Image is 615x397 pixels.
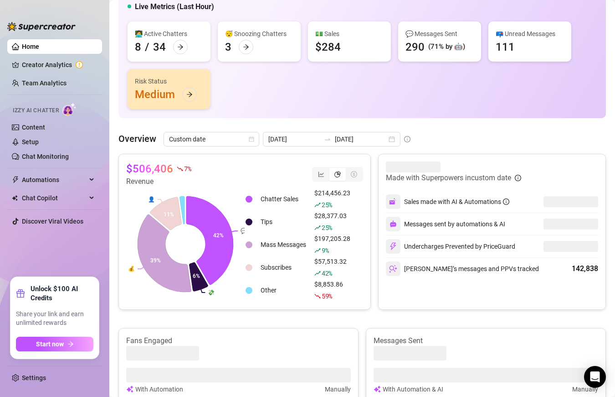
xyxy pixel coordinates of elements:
article: With Automation & AI [383,384,443,394]
div: [PERSON_NAME]’s messages and PPVs tracked [386,261,539,276]
td: Subscribes [257,256,310,278]
td: Mass Messages [257,234,310,256]
span: to [324,136,331,143]
div: $284 [315,40,341,54]
div: Risk Status [135,76,203,86]
span: thunderbolt [12,176,19,183]
span: Izzy AI Chatter [13,106,59,115]
img: svg%3e [374,384,381,394]
div: 8 [135,40,141,54]
span: Chat Copilot [22,191,87,205]
article: With Automation [135,384,183,394]
div: Undercharges Prevented by PriceGuard [386,239,515,254]
td: Other [257,279,310,301]
span: info-circle [503,198,509,205]
span: Custom date [169,132,254,146]
span: info-circle [404,136,410,142]
span: swap-right [324,136,331,143]
div: Sales made with AI & Automations [404,197,509,207]
span: arrow-right [67,341,74,347]
article: Manually [572,384,598,394]
div: 💬 Messages Sent [405,29,474,39]
span: Start now [36,340,64,348]
span: 25 % [322,223,332,232]
td: Chatter Sales [257,188,310,210]
article: Revenue [126,176,191,187]
div: $197,205.28 [314,234,350,256]
article: Messages Sent [374,336,598,346]
div: 142,838 [572,263,598,274]
td: Tips [257,211,310,233]
img: svg%3e [126,384,133,394]
article: Made with Superpowers in custom date [386,172,511,183]
img: Chat Copilot [12,195,18,201]
text: 💰 [128,265,135,272]
span: calendar [249,136,254,142]
div: $214,456.23 [314,188,350,210]
img: svg%3e [389,242,397,251]
div: 34 [153,40,166,54]
a: Team Analytics [22,79,67,87]
div: 😴 Snoozing Chatters [225,29,293,39]
div: (71% by 🤖) [428,42,465,52]
span: 59 % [322,292,332,300]
span: 9 % [322,246,328,255]
text: 👤 [148,196,155,203]
article: $506,406 [126,162,173,176]
a: Creator Analytics exclamation-circle [22,57,95,72]
img: AI Chatter [62,103,77,116]
div: $57,513.32 [314,256,350,278]
a: Setup [22,138,39,146]
img: svg%3e [389,265,397,273]
span: rise [314,247,321,254]
span: info-circle [515,175,521,181]
div: 💵 Sales [315,29,384,39]
span: rise [314,225,321,231]
span: rise [314,270,321,277]
a: Chat Monitoring [22,153,69,160]
button: Start nowarrow-right [16,337,93,351]
span: Automations [22,172,87,187]
span: 7 % [184,164,191,173]
span: arrow-right [243,44,249,50]
span: arrow-right [177,44,184,50]
a: Settings [22,374,46,381]
div: 290 [405,40,425,54]
img: svg%3e [389,198,397,206]
article: Fans Engaged [126,336,351,346]
span: pie-chart [334,171,341,178]
div: 3 [225,40,231,54]
img: svg%3e [389,220,397,228]
a: Content [22,124,45,131]
span: rise [314,202,321,208]
span: arrow-right [186,91,193,98]
span: 25 % [322,200,332,209]
span: 42 % [322,269,332,277]
span: fall [314,293,321,299]
img: logo-BBDzfeDw.svg [7,22,76,31]
input: End date [335,134,387,144]
article: Overview [118,132,156,146]
article: Manually [325,384,351,394]
strong: Unlock $100 AI Credits [31,284,93,303]
text: 💬 [241,227,247,234]
span: Share your link and earn unlimited rewards [16,310,93,328]
div: $28,377.03 [314,211,350,233]
div: Open Intercom Messenger [584,366,606,388]
div: segmented control [312,167,363,182]
span: fall [177,166,183,172]
h5: Live Metrics (Last Hour) [135,1,214,12]
a: Discover Viral Videos [22,218,83,225]
div: 111 [496,40,515,54]
span: dollar-circle [351,171,357,178]
span: line-chart [318,171,324,178]
text: 💸 [208,289,215,296]
div: Messages sent by automations & AI [386,217,505,231]
div: 📪 Unread Messages [496,29,564,39]
input: Start date [268,134,320,144]
div: $8,853.86 [314,279,350,301]
a: Home [22,43,39,50]
span: gift [16,289,25,298]
div: 👩‍💻 Active Chatters [135,29,203,39]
